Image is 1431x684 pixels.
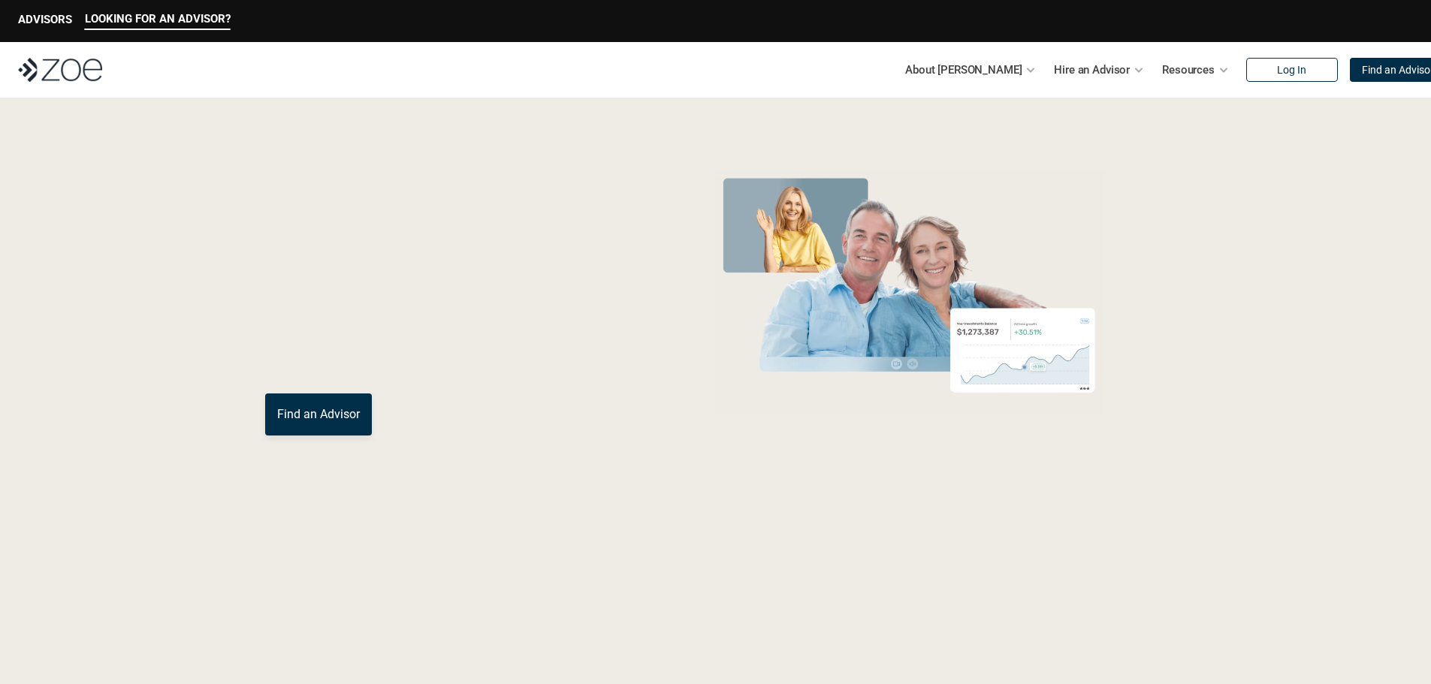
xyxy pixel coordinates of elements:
em: The information in the visuals above is for illustrative purposes only and does not represent an ... [701,424,1118,432]
p: About [PERSON_NAME] [905,59,1022,81]
p: ADVISORS [18,13,72,26]
span: with a Financial Advisor [265,216,569,324]
p: Hire an Advisor [1054,59,1130,81]
img: Zoe Financial Hero Image [709,171,1109,415]
p: Log In [1277,64,1306,77]
p: Loremipsum: *DolOrsi Ametconsecte adi Eli Seddoeius tem inc utlaboreet. Dol 2226 MagNaal Enimadmi... [36,627,1395,681]
p: LOOKING FOR AN ADVISOR? [85,12,231,26]
p: Find an Advisor [277,407,360,421]
a: Find an Advisor [265,393,372,435]
p: Resources [1162,59,1215,81]
span: Grow Your Wealth [265,166,599,224]
a: Log In [1246,58,1338,82]
p: You deserve an advisor you can trust. [PERSON_NAME], hire, and invest with vetted, fiduciary, fin... [265,339,653,375]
